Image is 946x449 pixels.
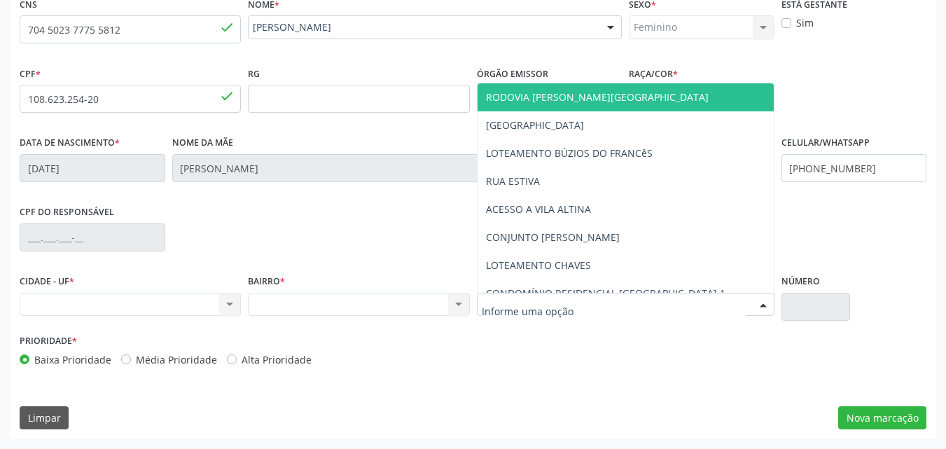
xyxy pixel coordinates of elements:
[20,271,74,293] label: CIDADE - UF
[20,132,120,154] label: Data de nascimento
[219,88,235,104] span: done
[781,271,820,293] label: Número
[242,352,312,367] label: Alta Prioridade
[781,154,927,182] input: (__) _____-_____
[248,63,260,85] label: RG
[20,63,41,85] label: CPF
[629,63,678,85] label: Raça/cor
[838,406,926,430] button: Nova marcação
[486,230,620,244] span: CONJUNTO [PERSON_NAME]
[477,63,548,85] label: Órgão emissor
[34,352,111,367] label: Baixa Prioridade
[219,20,235,35] span: done
[486,146,653,160] span: LOTEAMENTO BÚZIOS DO FRANCêS
[486,202,591,216] span: ACESSO A VILA ALTINA
[486,174,540,188] span: RUA ESTIVA
[796,15,814,30] label: Sim
[20,223,165,251] input: ___.___.___-__
[248,271,285,293] label: BAIRRO
[781,132,870,154] label: Celular/WhatsApp
[136,352,217,367] label: Média Prioridade
[172,132,233,154] label: Nome da mãe
[20,331,77,352] label: Prioridade
[486,258,591,272] span: LOTEAMENTO CHAVES
[20,202,114,223] label: CPF do responsável
[486,90,709,104] span: RODOVIA [PERSON_NAME][GEOGRAPHIC_DATA]
[482,298,746,326] input: Informe uma opção
[20,154,165,182] input: __/__/____
[486,286,725,300] span: CONDOMÍNIO RESIDENCIAL [GEOGRAPHIC_DATA] 1
[253,20,593,34] span: [PERSON_NAME]
[486,118,584,132] span: [GEOGRAPHIC_DATA]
